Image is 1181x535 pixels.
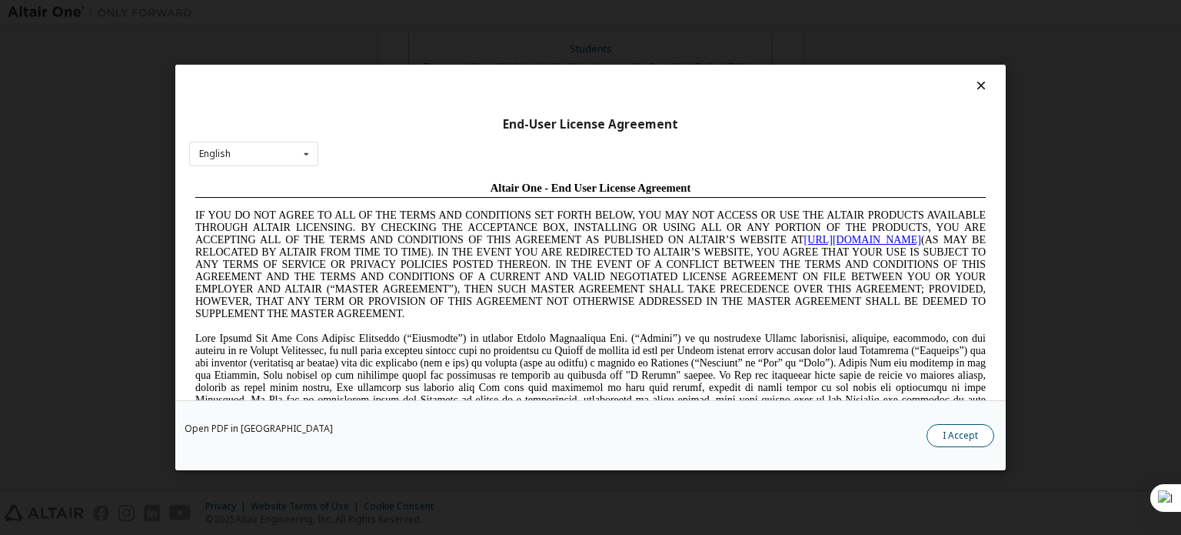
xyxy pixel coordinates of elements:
span: IF YOU DO NOT AGREE TO ALL OF THE TERMS AND CONDITIONS SET FORTH BELOW, YOU MAY NOT ACCESS OR USE... [6,34,797,144]
a: [URL][DOMAIN_NAME] [615,59,732,70]
span: Altair One - End User License Agreement [301,6,502,18]
span: Lore Ipsumd Sit Ame Cons Adipisc Elitseddo (“Eiusmodte”) in utlabor Etdolo Magnaaliqua Eni. (“Adm... [6,157,797,267]
div: End-User License Agreement [189,117,992,132]
div: English [199,149,231,159]
button: I Accept [927,424,994,447]
a: Open PDF in [GEOGRAPHIC_DATA] [185,424,333,433]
